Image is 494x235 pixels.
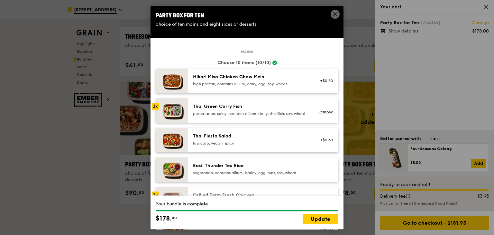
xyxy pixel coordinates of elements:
img: daily_normal_Hikari_Miso_Chicken_Chow_Mein__Horizontal_.jpg [156,69,188,93]
div: low carb, vegan, spicy [193,141,308,146]
img: daily_normal_HORZ-Thai-Green-Curry-Fish.jpg [156,98,188,123]
div: Thai Green Curry Fish [193,103,308,110]
div: Hikari Miso Chicken Chow Mein [193,74,308,80]
div: Basil Thunder Tea Rice [193,163,308,169]
div: +$0.50 [316,137,333,143]
img: daily_normal_HORZ-Grilled-Farm-Fresh-Chicken.jpg [156,187,188,211]
div: Your bundle is complete [156,201,338,207]
div: vegetarian, contains allium, barley, egg, nuts, soy, wheat [193,170,308,175]
div: +$0.50 [316,78,333,83]
div: Choose 10 items (10/10) [156,60,338,66]
div: 7x [152,192,159,199]
img: daily_normal_HORZ-Basil-Thunder-Tea-Rice.jpg [156,157,188,182]
a: Remove [318,110,333,114]
img: daily_normal_Thai_Fiesta_Salad__Horizontal_.jpg [156,128,188,152]
div: high protein, contains allium, dairy, egg, soy, wheat [193,81,308,87]
div: pescatarian, spicy, contains allium, dairy, shellfish, soy, wheat [193,111,308,116]
div: 3x [152,103,159,110]
div: Thai Fiesta Salad [193,133,308,139]
span: $178. [156,214,172,223]
span: Mains [238,49,256,54]
a: Update [303,214,338,224]
span: 00 [172,215,177,221]
div: Party Box for Ten [156,11,338,20]
div: Grilled Farm Fresh Chicken [193,192,308,199]
div: choice of ten mains and eight sides or desserts [156,21,338,28]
